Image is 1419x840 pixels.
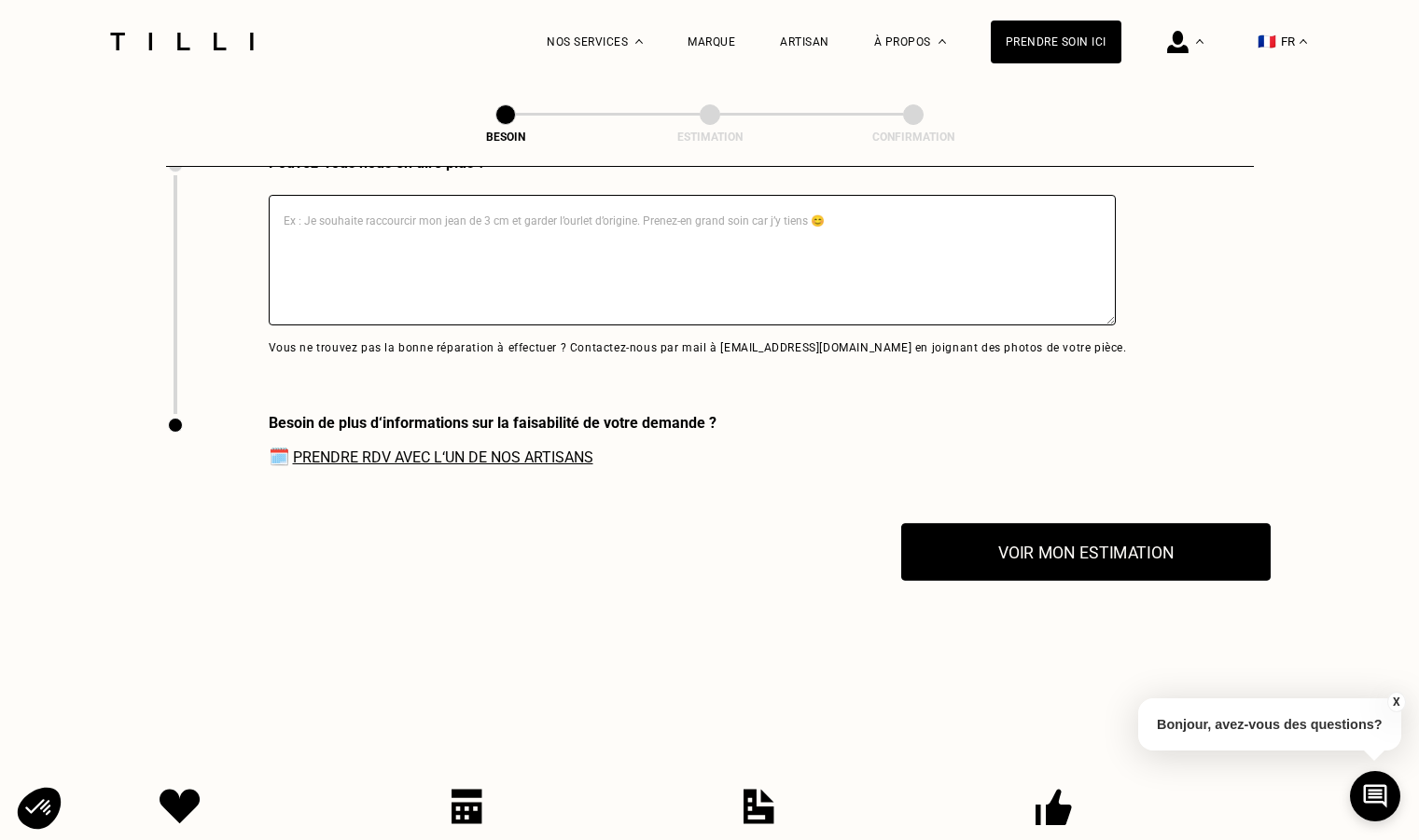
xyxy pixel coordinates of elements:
[901,523,1271,581] button: Voir mon estimation
[1386,692,1405,712] button: X
[1196,39,1203,44] img: Menu déroulant
[104,33,260,50] img: Logo du service de couturière Tilli
[820,131,1007,144] div: Confirmation
[1036,789,1072,826] img: Icon
[617,131,803,144] div: Estimation
[1167,31,1189,53] img: icône connexion
[412,131,599,144] div: Besoin
[1300,39,1307,44] img: menu déroulant
[1258,33,1276,50] span: 🇫🇷
[1138,698,1401,750] p: Bonjour, avez-vous des questions?
[780,35,829,48] a: Artisan
[160,789,201,824] img: Icon
[939,39,946,44] img: Menu déroulant à propos
[991,21,1121,63] a: Prendre soin ici
[293,448,593,466] a: Prendre RDV avec l‘un de nos artisans
[688,35,735,48] a: Marque
[269,341,1127,354] p: Vous ne trouvez pas la bonne réparation à effectuer ? Contactez-nous par mail à [EMAIL_ADDRESS][D...
[269,447,716,466] span: 🗓️
[744,789,774,824] img: Icon
[269,414,716,432] div: Besoin de plus d‘informations sur la faisabilité de votre demande ?
[452,789,482,824] img: Icon
[635,39,643,44] img: Menu déroulant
